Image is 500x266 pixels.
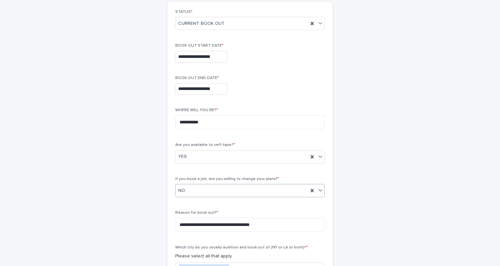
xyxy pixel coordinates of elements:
span: YES [178,153,187,160]
span: Are you available to self-tape? [175,143,235,147]
span: STATUS [175,10,192,14]
span: WHERE WILL YOU BE? [175,108,218,112]
p: Please select all that apply. [175,253,325,260]
span: BOOK OUT START DATE [175,44,224,48]
span: Reason for book out? [175,211,218,215]
span: NO [178,187,185,194]
span: CURRENT BOOK OUT [178,20,225,27]
span: BOOK OUT END DATE [175,76,219,80]
span: If you book a job, are you willing to change your plans? [175,177,279,181]
span: Which city do you usually audition and book out of (NY or LA or both)? [175,245,308,249]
